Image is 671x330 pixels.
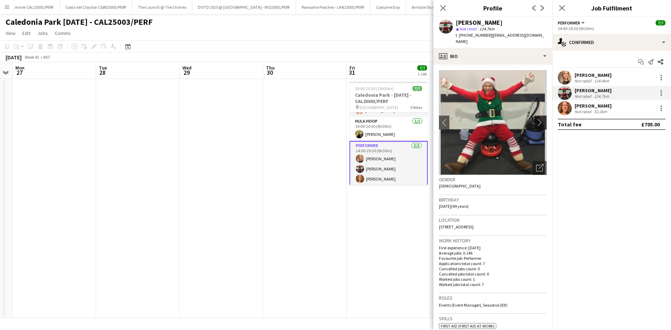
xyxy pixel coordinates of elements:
[439,282,547,287] p: Worked jobs total count: 7
[558,20,580,25] span: Performer
[439,277,547,282] p: Worked jobs count: 1
[20,29,33,38] a: Edit
[439,315,547,322] h3: Skills
[552,34,671,51] div: Confirmed
[456,32,492,38] span: t. [PHONE_NUMBER]
[433,65,441,71] span: Sat
[552,3,671,13] h3: Job Fulfilment
[37,30,48,36] span: Jobs
[99,65,107,71] span: Tue
[533,161,547,175] div: Open photos pop-in
[35,29,51,38] a: Jobs
[418,71,427,76] div: 1 Job
[433,3,552,13] h3: Profile
[439,271,547,277] p: Cancelled jobs total count: 0
[439,237,547,244] h3: Work history
[593,78,611,83] div: 124.4km
[641,121,660,128] div: £705.00
[192,0,296,14] button: DOTD 2025 @ [GEOGRAPHIC_DATA] - MS25001/PERF
[558,26,665,31] div: 14:00-20:30 (6h30m)
[349,65,355,71] span: Fri
[55,30,71,36] span: Comms
[182,65,192,71] span: Wed
[433,48,552,65] div: Bio
[575,103,612,109] div: [PERSON_NAME]
[348,68,355,76] span: 31
[441,323,495,329] span: First Aid (First Aid At Work)
[410,105,422,110] span: 5 Roles
[417,65,427,71] span: 7/7
[43,54,50,60] div: BST
[60,0,132,14] button: Costa del Croydon C&W25003/PERF
[439,224,474,229] span: [STREET_ADDRESS]
[22,30,30,36] span: Edit
[52,29,73,38] a: Comms
[460,26,477,31] span: Not rated
[439,217,547,223] h3: Location
[349,92,428,104] h3: Caledonia Park - [DATE] - CAL25003/PERF
[432,68,441,76] span: 1
[439,183,481,189] span: [DEMOGRAPHIC_DATA]
[439,245,547,250] p: First experience: [DATE]
[456,20,503,26] div: [PERSON_NAME]
[656,20,665,25] span: 7/7
[439,176,547,183] h3: Gender
[439,256,547,261] p: Favourite job: Performer
[355,86,394,91] span: 05:00-20:30 (15h30m)
[349,82,428,185] app-job-card: 05:00-20:30 (15h30m)7/7Caledonia Park - [DATE] - CAL25003/PERF [GEOGRAPHIC_DATA]5 Roles[PERSON_NA...
[439,70,547,175] img: Crew avatar or photo
[266,65,275,71] span: Thu
[6,30,15,36] span: View
[593,109,608,114] div: 52.2km
[349,141,428,186] app-card-role: Performer3/314:00-20:30 (6h30m)[PERSON_NAME][PERSON_NAME][PERSON_NAME]
[439,302,507,308] span: Events (Event Manager), Seasonal (Elf)
[575,94,593,99] div: Not rated
[349,117,428,141] app-card-role: Hula Hoop1/114:00-20:30 (6h30m)[PERSON_NAME]
[439,197,547,203] h3: Birthday
[439,204,469,209] span: [DATE] (49 years)
[456,32,544,44] span: | [EMAIL_ADDRESS][DOMAIN_NAME]
[132,0,192,14] button: The Launch @ The Chimes
[23,54,41,60] span: Week 43
[181,68,192,76] span: 29
[439,250,547,256] p: Average jobs: 0.146
[575,72,612,78] div: [PERSON_NAME]
[265,68,275,76] span: 30
[439,295,547,301] h3: Roles
[15,65,24,71] span: Mon
[370,0,406,14] button: Costume Day
[6,54,22,61] div: [DATE]
[406,0,489,14] button: Arndale Student Event - MAN25007/PERF
[3,29,18,38] a: View
[593,94,611,99] div: 124.7km
[6,17,153,27] h1: Caledonia Park [DATE] - CAL25003/PERF
[439,261,547,266] p: Applications total count: 7
[575,109,593,114] div: Not rated
[14,68,24,76] span: 27
[360,105,398,110] span: [GEOGRAPHIC_DATA]
[558,20,586,25] button: Performer
[575,87,612,94] div: [PERSON_NAME]
[412,86,422,91] span: 7/7
[575,78,593,83] div: Not rated
[558,121,582,128] div: Total fee
[439,266,547,271] p: Cancelled jobs count: 0
[296,0,370,14] button: Pawsome Pooches - LAN25003/PERF
[98,68,107,76] span: 28
[478,26,496,31] span: 124.7km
